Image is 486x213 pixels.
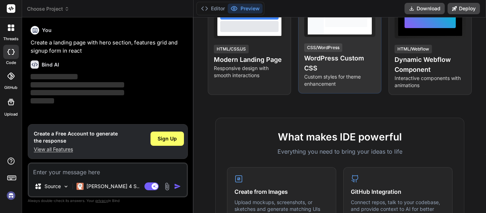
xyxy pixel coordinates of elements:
[227,147,453,156] p: Everything you need to bring your ideas to life
[304,73,375,87] p: Custom styles for theme enhancement
[304,43,342,52] div: CSS/WordPress
[198,4,228,14] button: Editor
[214,65,285,79] p: Responsive design with smooth interactions
[31,82,124,87] span: ‌
[405,3,445,14] button: Download
[5,190,17,202] img: signin
[6,60,16,66] label: code
[163,182,171,191] img: attachment
[395,55,466,75] h4: Dynamic Webflow Component
[3,36,19,42] label: threads
[4,85,17,91] label: GitHub
[31,98,54,103] span: ‌
[448,3,480,14] button: Deploy
[31,39,186,55] p: Create a landing page with hero section, features grid and signup form in react
[174,183,181,190] img: icon
[95,198,108,203] span: privacy
[44,183,61,190] p: Source
[31,90,124,95] span: ‌
[227,129,453,144] h2: What makes IDE powerful
[351,187,445,196] h4: GitHub Integration
[234,187,329,196] h4: Create from Images
[27,5,69,12] span: Choose Project
[63,183,69,190] img: Pick Models
[304,53,375,73] h4: WordPress Custom CSS
[395,45,432,53] div: HTML/Webflow
[76,183,84,190] img: Claude 4 Sonnet
[395,75,466,89] p: Interactive components with animations
[31,74,78,79] span: ‌
[214,55,285,65] h4: Modern Landing Page
[34,130,118,144] h1: Create a Free Account to generate the response
[34,146,118,153] p: View all Features
[158,135,177,142] span: Sign Up
[42,61,59,68] h6: Bind AI
[214,45,249,53] div: HTML/CSS/JS
[4,111,18,117] label: Upload
[28,197,188,204] p: Always double-check its answers. Your in Bind
[228,4,263,14] button: Preview
[86,183,139,190] p: [PERSON_NAME] 4 S..
[42,27,52,34] h6: You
